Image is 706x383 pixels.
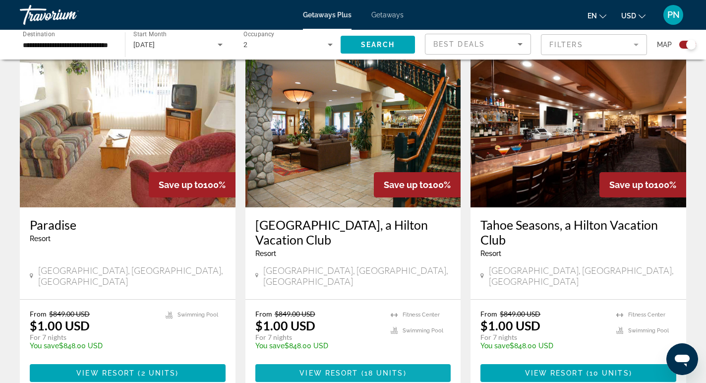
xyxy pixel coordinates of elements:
span: View Resort [299,369,358,377]
span: Map [657,38,672,52]
span: Best Deals [433,40,485,48]
span: Resort [255,250,276,257]
a: Travorium [20,2,119,28]
span: View Resort [76,369,135,377]
button: Filter [541,34,647,56]
span: 18 units [364,369,404,377]
span: From [255,310,272,318]
span: USD [621,12,636,20]
span: [DATE] [133,41,155,49]
iframe: Button to launch messaging window [666,343,698,375]
button: Search [341,36,415,54]
span: You save [480,342,510,350]
button: User Menu [660,4,686,25]
p: $848.00 USD [30,342,156,350]
span: $849.00 USD [49,310,90,318]
span: Destination [23,30,55,37]
p: $1.00 USD [480,318,540,333]
a: [GEOGRAPHIC_DATA], a Hilton Vacation Club [255,217,451,247]
span: ( ) [135,369,178,377]
a: Getaways Plus [303,11,352,19]
p: For 7 nights [255,333,381,342]
div: 100% [374,172,461,197]
p: For 7 nights [30,333,156,342]
span: $849.00 USD [500,310,540,318]
div: 100% [149,172,235,197]
span: Occupancy [243,31,275,38]
span: 2 [243,41,247,49]
span: [GEOGRAPHIC_DATA], [GEOGRAPHIC_DATA], [GEOGRAPHIC_DATA] [263,265,451,287]
span: You save [255,342,285,350]
div: 100% [599,172,686,197]
a: Getaways [371,11,404,19]
span: 10 units [589,369,629,377]
span: Fitness Center [403,312,440,318]
img: 2627O01X.jpg [471,49,686,207]
img: 4066O01X.jpg [245,49,461,207]
button: View Resort(2 units) [30,364,226,382]
span: From [30,310,47,318]
button: View Resort(18 units) [255,364,451,382]
a: Tahoe Seasons, a Hilton Vacation Club [480,217,676,247]
p: $848.00 USD [480,342,606,350]
span: [GEOGRAPHIC_DATA], [GEOGRAPHIC_DATA], [GEOGRAPHIC_DATA] [38,265,226,287]
span: Swimming Pool [177,312,218,318]
span: Search [361,41,395,49]
span: Swimming Pool [628,327,669,334]
span: From [480,310,497,318]
span: [GEOGRAPHIC_DATA], [GEOGRAPHIC_DATA], [GEOGRAPHIC_DATA] [489,265,676,287]
a: Paradise [30,217,226,232]
span: PN [667,10,680,20]
button: Change language [588,8,606,23]
span: Swimming Pool [403,327,443,334]
mat-select: Sort by [433,38,523,50]
span: Resort [480,250,501,257]
p: $848.00 USD [255,342,381,350]
span: en [588,12,597,20]
span: Start Month [133,31,167,38]
span: ( ) [584,369,632,377]
p: $1.00 USD [30,318,90,333]
button: Change currency [621,8,646,23]
span: View Resort [525,369,584,377]
span: You save [30,342,59,350]
span: Save up to [384,180,428,190]
span: $849.00 USD [275,310,315,318]
p: For 7 nights [480,333,606,342]
button: View Resort(10 units) [480,364,676,382]
span: Save up to [159,180,203,190]
img: 0078I01X.jpg [20,49,235,207]
span: 2 units [141,369,176,377]
span: Save up to [609,180,654,190]
span: Resort [30,235,51,243]
span: ( ) [358,369,406,377]
span: Fitness Center [628,312,665,318]
p: $1.00 USD [255,318,315,333]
